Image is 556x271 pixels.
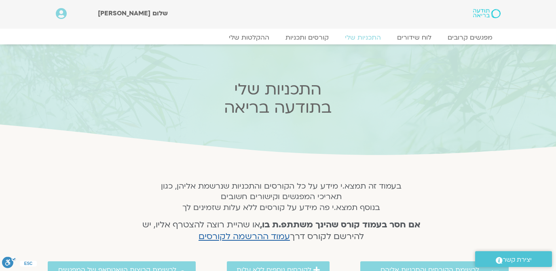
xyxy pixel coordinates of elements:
a: מפגשים קרובים [440,34,501,42]
a: קורסים ותכניות [277,34,337,42]
strong: אם חסר בעמוד קורס שהינך משתתפ.ת בו, [260,219,421,231]
h2: התכניות שלי בתודעה בריאה [119,80,436,117]
a: ההקלטות שלי [221,34,277,42]
a: עמוד ההרשמה לקורסים [199,231,290,242]
a: התכניות שלי [337,34,389,42]
h5: בעמוד זה תמצא.י מידע על כל הקורסים והתכניות שנרשמת אליהן, כגון תאריכי המפגשים וקישורים חשובים בנו... [131,181,431,213]
nav: Menu [56,34,501,42]
a: יצירת קשר [475,251,552,267]
h4: או שהיית רוצה להצטרף אליו, יש להירשם לקורס דרך [131,219,431,243]
a: לוח שידורים [389,34,440,42]
span: שלום [PERSON_NAME] [98,9,168,18]
span: יצירת קשר [503,254,532,265]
